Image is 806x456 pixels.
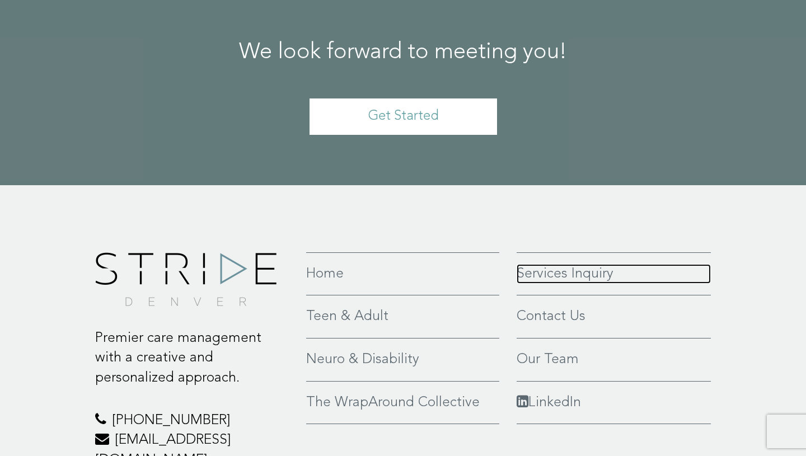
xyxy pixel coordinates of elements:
[517,350,711,370] a: Our Team
[28,40,778,65] h2: We look forward to meeting you!
[517,264,711,284] a: Services Inquiry
[95,252,277,306] img: footer-logo.png
[306,264,499,284] a: Home
[306,307,499,327] a: Teen & Adult
[310,98,497,135] a: Get Started
[517,393,711,413] a: LinkedIn
[306,350,499,370] a: Neuro & Disability
[95,328,289,388] p: Premier care management with a creative and personalized approach.
[517,307,711,327] a: Contact Us
[306,393,499,413] a: The WrapAround Collective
